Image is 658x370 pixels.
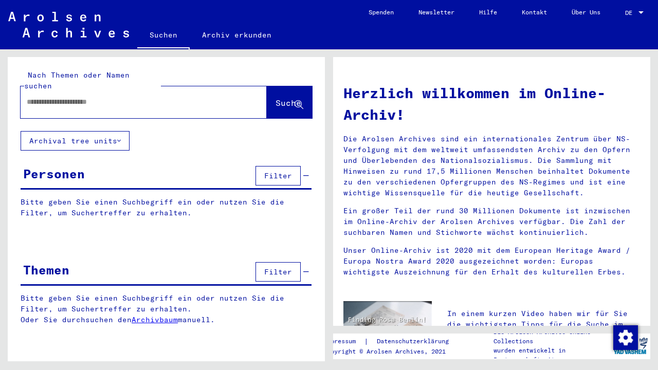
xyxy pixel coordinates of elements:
[611,333,650,359] img: yv_logo.png
[369,336,461,347] a: Datenschutzerklärung
[190,23,284,47] a: Archiv erkunden
[343,206,640,238] p: Ein großer Teil der rund 30 Millionen Dokumente ist inzwischen im Online-Archiv der Arolsen Archi...
[343,301,432,349] img: video.jpg
[493,327,611,346] p: Die Arolsen Archives Online-Collections
[343,134,640,198] p: Die Arolsen Archives sind ein internationales Zentrum über NS-Verfolgung mit dem weltweit umfasse...
[132,315,178,324] a: Archivbaum
[21,197,312,218] p: Bitte geben Sie einen Suchbegriff ein oder nutzen Sie die Filter, um Suchertreffer zu erhalten.
[613,325,637,349] div: Zustimmung ändern
[264,267,292,276] span: Filter
[323,336,364,347] a: Impressum
[343,82,640,125] h1: Herzlich willkommen im Online-Archiv!
[255,166,301,186] button: Filter
[255,262,301,282] button: Filter
[276,98,301,108] span: Suche
[613,325,638,350] img: Zustimmung ändern
[21,131,130,151] button: Archival tree units
[323,347,461,356] p: Copyright © Arolsen Archives, 2021
[137,23,190,49] a: Suchen
[267,86,312,118] button: Suche
[343,245,640,277] p: Unser Online-Archiv ist 2020 mit dem European Heritage Award / Europa Nostra Award 2020 ausgezeic...
[8,12,129,38] img: Arolsen_neg.svg
[323,336,461,347] div: |
[23,164,85,183] div: Personen
[493,346,611,364] p: wurden entwickelt in Partnerschaft mit
[23,261,69,279] div: Themen
[264,171,292,180] span: Filter
[24,70,130,90] mat-label: Nach Themen oder Namen suchen
[21,293,312,325] p: Bitte geben Sie einen Suchbegriff ein oder nutzen Sie die Filter, um Suchertreffer zu erhalten. O...
[447,308,640,341] p: In einem kurzen Video haben wir für Sie die wichtigsten Tipps für die Suche im Online-Archiv zusa...
[625,9,636,16] span: DE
